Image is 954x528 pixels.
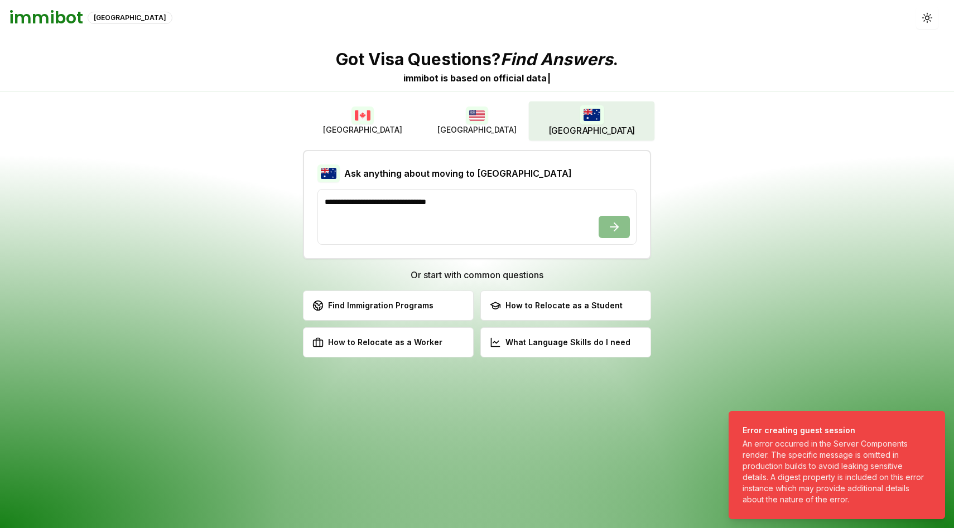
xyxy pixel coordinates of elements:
[351,106,374,124] img: Canada flag
[303,327,474,357] button: How to Relocate as a Worker
[743,438,927,505] div: An error occurred in the Server Components render. The specific message is omitted in production ...
[88,12,172,24] div: [GEOGRAPHIC_DATA]
[490,337,630,348] div: What Language Skills do I need
[9,8,83,28] h1: immibot
[466,106,488,124] img: USA flag
[548,125,635,137] span: [GEOGRAPHIC_DATA]
[317,164,340,182] img: Australia flag
[490,300,623,311] div: How to Relocate as a Student
[344,167,572,180] h2: Ask anything about moving to [GEOGRAPHIC_DATA]
[312,337,442,348] div: How to Relocate as a Worker
[437,124,517,135] span: [GEOGRAPHIC_DATA]
[303,268,651,282] h3: Or start with common questions
[450,72,547,84] span: b a s e d o n o f f i c i a l d a t a
[579,105,604,124] img: Australia flag
[336,49,618,69] p: Got Visa Questions? .
[403,71,448,85] div: immibot is
[480,327,651,357] button: What Language Skills do I need
[480,290,651,321] button: How to Relocate as a Student
[303,290,474,321] button: Find Immigration Programs
[547,72,551,84] span: |
[323,124,402,135] span: [GEOGRAPHIC_DATA]
[743,425,927,436] div: Error creating guest session
[500,49,613,69] span: Find Answers
[312,300,433,311] div: Find Immigration Programs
